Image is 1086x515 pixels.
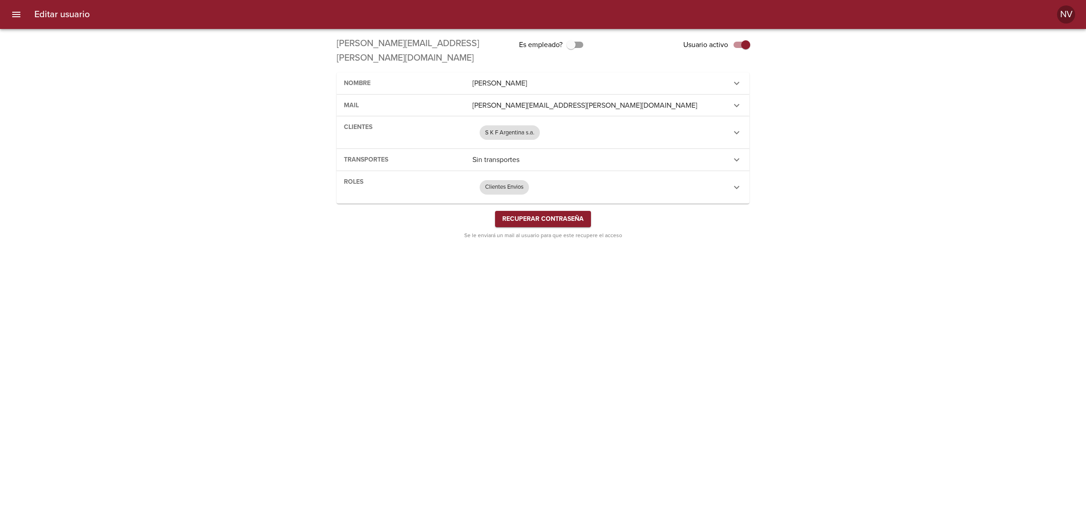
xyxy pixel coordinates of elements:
[5,4,27,25] button: menu
[1057,5,1075,24] div: NV
[683,39,728,50] span: Usuario activo
[480,180,529,195] a: Clientes Envios
[337,95,749,117] div: mail[PERSON_NAME][EMAIL_ADDRESS][PERSON_NAME][DOMAIN_NAME]
[480,184,529,191] span: Clientes Envios
[337,171,749,204] div: RolesClientes Envios
[344,178,363,186] span: Roles
[464,232,622,238] span: Se le enviará un mail al usuario para que este recupere el acceso
[337,116,749,149] div: ClientesS K F Argentina s.a.
[472,78,726,89] p: [PERSON_NAME]
[502,214,584,225] span: Recuperar contraseña
[344,123,372,131] span: Clientes
[495,211,591,228] button: Recuperar contraseña
[344,101,359,109] span: mail
[728,36,754,53] span: Desactivar usuario
[34,7,90,22] h6: Editar usuario
[344,156,388,163] span: Transportes
[562,36,589,53] span: Activar como empleado
[519,39,562,50] span: Es empleado?
[337,36,505,65] h6: [PERSON_NAME][EMAIL_ADDRESS][PERSON_NAME][DOMAIN_NAME]
[337,149,749,171] div: TransportesSin transportes
[472,154,726,165] p: Sin transportes
[1057,5,1075,24] div: Abrir información de usuario
[480,129,540,136] span: S K F Argentina s.a.
[472,100,726,111] p: [PERSON_NAME][EMAIL_ADDRESS][PERSON_NAME][DOMAIN_NAME]
[337,72,749,95] div: nombre[PERSON_NAME]
[344,79,371,87] span: nombre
